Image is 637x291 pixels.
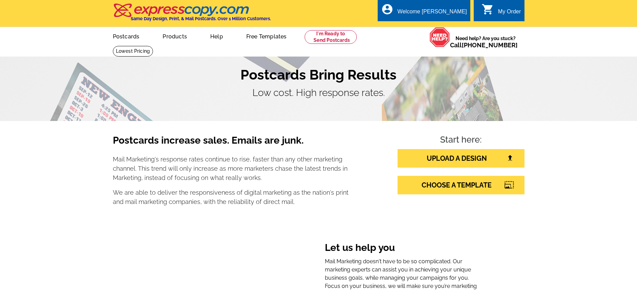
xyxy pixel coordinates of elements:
[102,28,151,44] a: Postcards
[398,176,524,194] a: CHOOSE A TEMPLATE
[131,16,271,21] h4: Same Day Design, Print, & Mail Postcards. Over 1 Million Customers.
[498,9,521,18] div: My Order
[482,3,494,15] i: shopping_cart
[325,242,478,255] h3: Let us help you
[113,86,524,100] p: Low cost. High response rates.
[398,149,524,168] a: UPLOAD A DESIGN
[113,188,349,206] p: We are able to deliver the responsiveness of digital marketing as the nation's print and mail mar...
[398,9,467,18] div: Welcome [PERSON_NAME]
[199,28,234,44] a: Help
[450,35,521,49] span: Need help? Are you stuck?
[462,41,518,49] a: [PHONE_NUMBER]
[429,27,450,47] img: help
[482,8,521,16] a: shopping_cart My Order
[235,28,298,44] a: Free Templates
[398,135,524,146] h4: Start here:
[381,3,393,15] i: account_circle
[450,41,518,49] span: Call
[113,66,524,83] h1: Postcards Bring Results
[113,155,349,182] p: Mail Marketing's response rates continue to rise, faster than any other marketing channel. This t...
[113,8,271,21] a: Same Day Design, Print, & Mail Postcards. Over 1 Million Customers.
[113,135,349,152] h3: Postcards increase sales. Emails are junk.
[152,28,198,44] a: Products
